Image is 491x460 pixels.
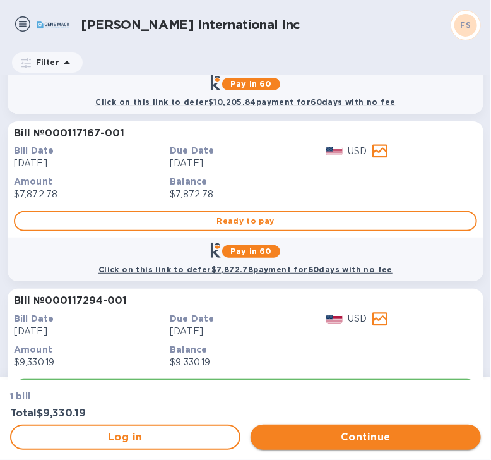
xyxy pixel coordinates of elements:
b: Due Date [170,145,214,155]
p: USD [348,145,367,158]
h3: Bill № 000117294-001 [14,295,127,307]
p: USD [348,312,367,325]
b: Pay in 60 [230,246,271,256]
b: Balance [170,344,207,354]
img: USD [326,147,343,155]
p: $9,330.19 [170,356,321,369]
h3: Bill № 000117167-001 [14,128,124,140]
h3: Total $9,330.19 [10,408,238,420]
p: [DATE] [170,157,321,170]
b: Bill Date [14,313,54,324]
b: Click on this link to defer $7,872.78 payment for 60 days with no fee [98,265,393,274]
b: Due Date [170,313,214,324]
b: Balance [170,176,207,186]
p: [DATE] [170,325,321,338]
h1: [PERSON_NAME] International Inc [81,18,451,32]
span: Log in [21,430,229,445]
p: [DATE] [14,157,165,170]
span: Continue [261,430,471,445]
button: Continue [251,425,481,450]
p: 1 bill [10,390,238,402]
b: Amount [14,176,52,186]
b: Click on this link to defer $10,205.84 payment for 60 days with no fee [95,97,395,107]
b: Bill Date [14,145,54,155]
p: $7,872.78 [14,188,165,201]
b: FS [461,20,471,30]
b: Pay in 60 [230,79,271,88]
p: [DATE] [14,325,165,338]
p: $7,872.78 [170,188,321,201]
button: Log in [10,425,240,450]
b: Amount [14,344,52,354]
button: Ready to pay [14,211,477,231]
p: Filter [31,57,59,68]
img: USD [326,315,343,324]
p: $9,330.19 [14,356,165,369]
span: Ready to pay [25,214,466,229]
